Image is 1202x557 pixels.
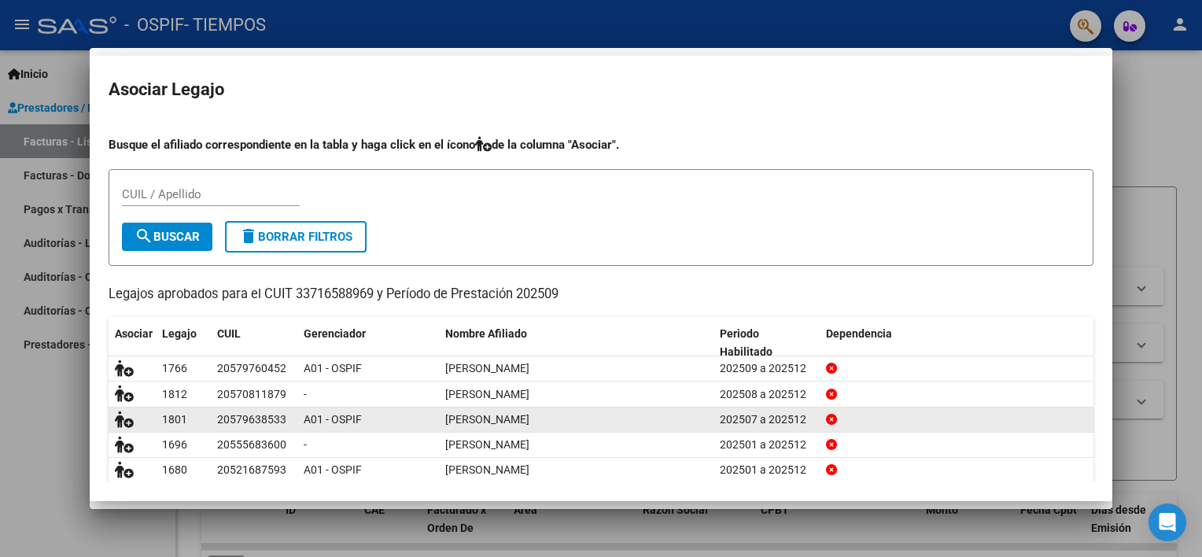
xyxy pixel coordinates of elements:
datatable-header-cell: Asociar [109,317,156,369]
span: 1766 [162,362,187,374]
span: - [304,438,307,451]
datatable-header-cell: CUIL [211,317,297,369]
div: 20555683600 [217,436,286,454]
span: 1680 [162,463,187,476]
mat-icon: search [135,227,153,245]
button: Borrar Filtros [225,221,367,253]
mat-icon: delete [239,227,258,245]
div: 202501 a 202512 [720,461,813,479]
span: CUIL [217,327,241,340]
div: 202509 a 202512 [720,360,813,378]
span: AVALOS ISAIAS MISAEL [445,413,529,426]
span: FRUTOS VILLARREAL ESTEFANO NICOLAS [445,463,529,476]
span: Buscar [135,230,200,244]
div: 20521687593 [217,461,286,479]
span: Gerenciador [304,327,366,340]
span: - [304,388,307,400]
datatable-header-cell: Dependencia [820,317,1094,369]
span: A01 - OSPIF [304,463,362,476]
datatable-header-cell: Gerenciador [297,317,439,369]
span: 1696 [162,438,187,451]
datatable-header-cell: Legajo [156,317,211,369]
span: Nombre Afiliado [445,327,527,340]
span: 1801 [162,413,187,426]
h4: Busque el afiliado correspondiente en la tabla y haga click en el ícono de la columna "Asociar". [109,136,1093,154]
span: A01 - OSPIF [304,362,362,374]
span: Legajo [162,327,197,340]
p: Legajos aprobados para el CUIT 33716588969 y Período de Prestación 202509 [109,285,1093,304]
datatable-header-cell: Periodo Habilitado [713,317,820,369]
div: 202508 a 202512 [720,385,813,404]
div: 20570811879 [217,385,286,404]
span: A01 - OSPIF [304,413,362,426]
div: 20579638533 [217,411,286,429]
span: RAMIREZ MAXIMO ABEL [445,388,529,400]
div: Open Intercom Messenger [1149,504,1186,541]
span: Borrar Filtros [239,230,352,244]
span: Asociar [115,327,153,340]
span: Dependencia [826,327,892,340]
span: Periodo Habilitado [720,327,772,358]
span: ROJAS NEHEMIAS NICOLAS [445,438,529,451]
span: QUIROGA BASTIAN LEON [445,362,529,374]
div: 20579760452 [217,360,286,378]
datatable-header-cell: Nombre Afiliado [439,317,713,369]
h2: Asociar Legajo [109,75,1093,105]
div: 202501 a 202512 [720,436,813,454]
button: Buscar [122,223,212,251]
span: 1812 [162,388,187,400]
div: 202507 a 202512 [720,411,813,429]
